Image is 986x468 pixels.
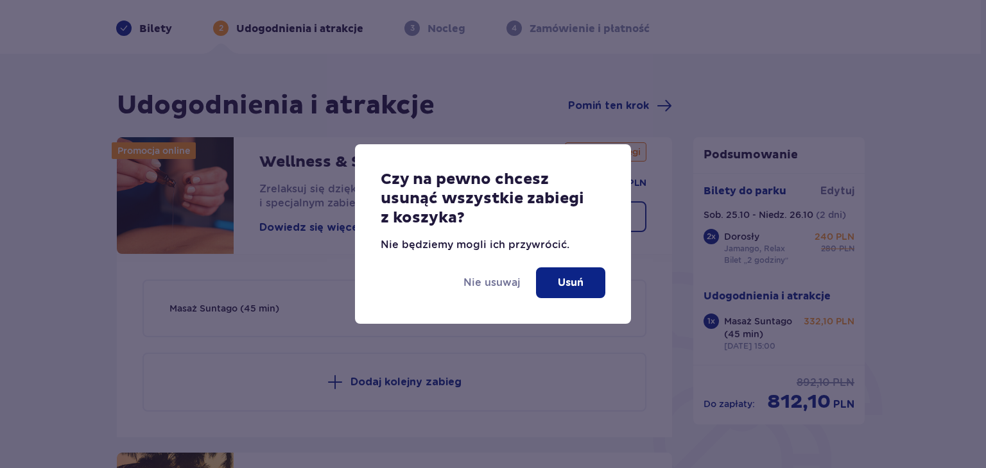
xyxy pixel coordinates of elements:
[463,276,521,290] a: Nie usuwaj
[536,267,605,298] button: Usuń
[558,276,584,290] p: Usuń
[381,170,605,228] p: Czy na pewno chcesz usunąć wszystkie zabiegi z koszyka?
[381,238,569,252] p: Nie będziemy mogli ich przywrócić.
